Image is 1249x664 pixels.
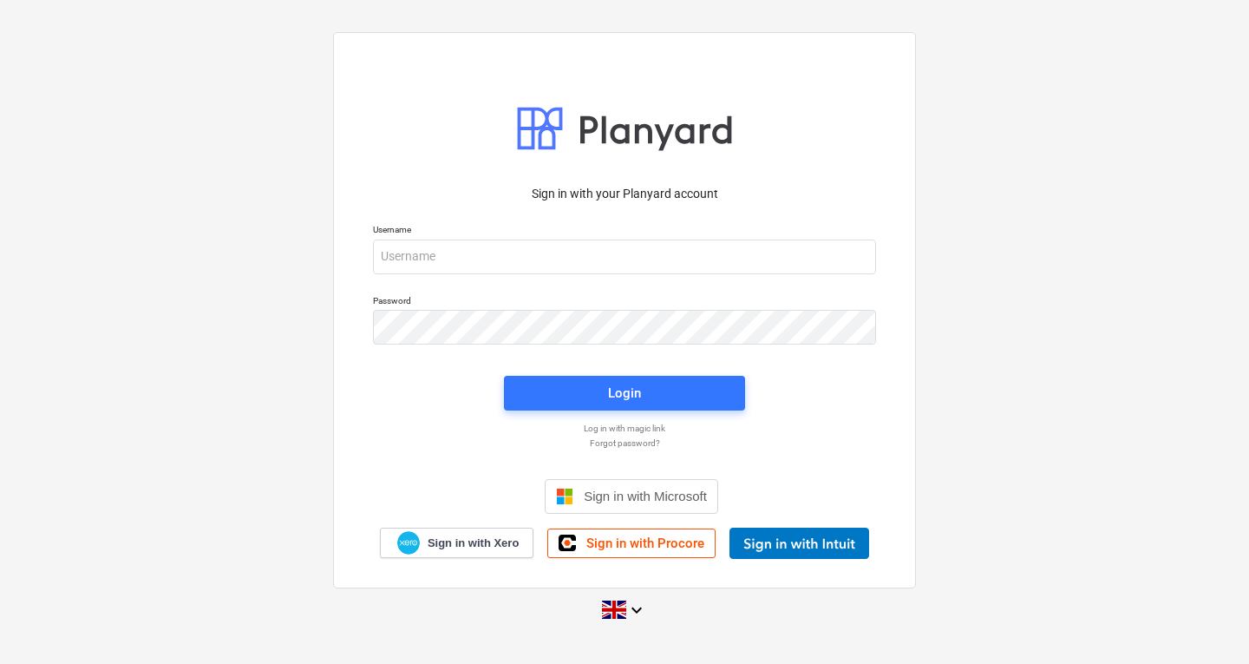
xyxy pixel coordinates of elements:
img: Microsoft logo [556,488,573,505]
img: Xero logo [397,531,420,555]
a: Sign in with Xero [380,528,534,558]
a: Sign in with Procore [547,529,716,558]
p: Sign in with your Planyard account [373,185,876,203]
a: Log in with magic link [364,423,885,434]
p: Password [373,295,876,310]
button: Login [504,376,745,411]
i: keyboard_arrow_down [626,600,647,621]
a: Forgot password? [364,437,885,449]
span: Sign in with Xero [428,536,519,551]
p: Username [373,224,876,239]
input: Username [373,240,876,274]
div: Login [608,382,641,404]
span: Sign in with Microsoft [584,489,707,503]
span: Sign in with Procore [586,536,704,551]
